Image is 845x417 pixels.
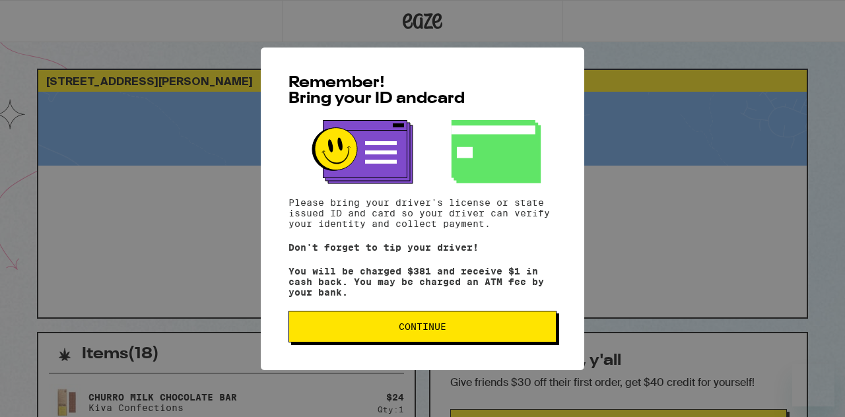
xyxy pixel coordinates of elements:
p: Don't forget to tip your driver! [288,242,557,253]
iframe: Button to launch messaging window [792,364,834,406]
p: You will be charged $381 and receive $1 in cash back. You may be charged an ATM fee by your bank. [288,266,557,298]
span: Remember! Bring your ID and card [288,75,465,107]
button: Continue [288,311,557,342]
span: Continue [399,322,446,331]
p: Please bring your driver's license or state issued ID and card so your driver can verify your ide... [288,197,557,229]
